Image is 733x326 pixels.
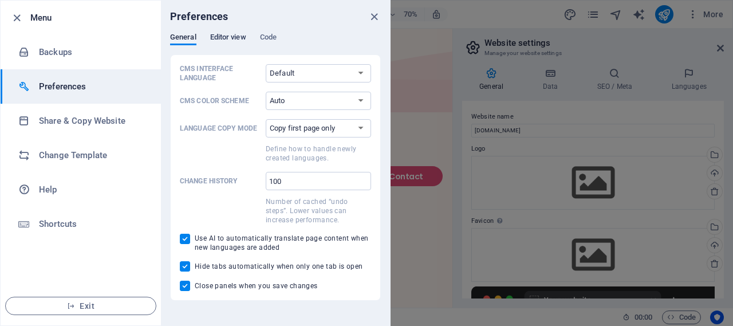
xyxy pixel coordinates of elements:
[266,197,371,225] p: Number of cached “undo steps”. Lower values can increase performance.
[39,148,145,162] h6: Change Template
[266,119,371,138] select: Language Copy ModeDefine how to handle newly created languages.
[266,64,371,83] select: CMS Interface Language
[195,281,318,290] span: Close panels when you save changes
[195,262,363,271] span: Hide tabs automatically when only one tab is open
[180,124,261,133] p: Language Copy Mode
[30,11,152,25] h6: Menu
[15,301,147,311] span: Exit
[266,172,371,190] input: Change historyNumber of cached “undo steps”. Lower values can increase performance.
[170,30,196,46] span: General
[39,80,145,93] h6: Preferences
[260,30,277,46] span: Code
[1,172,161,207] a: Help
[210,30,246,46] span: Editor view
[39,183,145,197] h6: Help
[170,10,228,23] h6: Preferences
[180,176,261,186] p: Change history
[180,64,261,83] p: CMS Interface Language
[5,297,156,315] button: Exit
[39,45,145,59] h6: Backups
[39,217,145,231] h6: Shortcuts
[266,92,371,110] select: CMS Color Scheme
[195,234,371,252] span: Use AI to automatically translate page content when new languages are added
[170,33,381,54] div: Preferences
[180,96,261,105] p: CMS Color Scheme
[39,114,145,128] h6: Share & Copy Website
[266,144,371,163] p: Define how to handle newly created languages.
[367,10,381,23] button: close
